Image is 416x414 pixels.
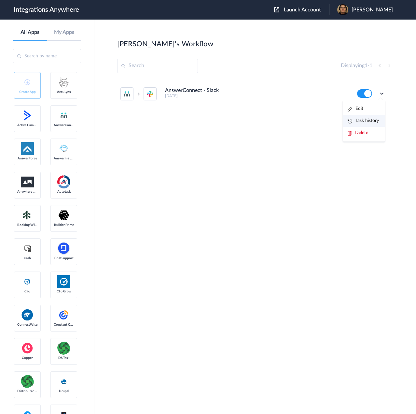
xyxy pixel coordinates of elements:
[17,323,37,327] span: ConnectWise
[17,289,37,293] span: Clio
[57,308,70,321] img: constant-contact.svg
[17,156,37,160] span: AnswerForce
[165,94,348,98] h5: [DATE]
[17,389,37,393] span: Distributed Source
[21,308,34,321] img: connectwise.png
[54,356,74,360] span: DS Task
[348,106,363,111] a: Edit
[47,29,81,36] a: My Apps
[13,29,47,36] a: All Apps
[57,175,70,188] img: autotask.png
[57,76,70,89] img: acculynx-logo.svg
[17,223,37,227] span: Booking Widget
[60,111,68,119] img: answerconnect-logo.svg
[17,256,37,260] span: Cash
[57,209,70,222] img: builder-prime-logo.svg
[54,256,74,260] span: ChatSupport
[348,118,379,123] a: Task history
[54,223,74,227] span: Builder Prime
[54,389,74,393] span: Drupal
[21,177,34,187] img: aww.png
[54,90,74,94] span: AccuLynx
[13,49,81,63] input: Search by name
[21,375,34,388] img: distributedSource.png
[23,278,31,286] img: clio-logo.svg
[352,7,393,13] span: [PERSON_NAME]
[54,190,74,194] span: Autotask
[57,275,70,288] img: Clio.jpg
[54,289,74,293] span: Clio Grow
[21,342,34,355] img: copper-logo.svg
[165,87,219,94] h4: AnswerConnect - Slack
[17,190,37,194] span: Anywhere Works
[17,90,37,94] span: Create App
[60,377,68,385] img: drupal-logo.svg
[355,130,368,135] span: Delete
[21,142,34,155] img: af-app-logo.svg
[14,6,79,14] h1: Integrations Anywhere
[21,209,34,221] img: Setmore_Logo.svg
[365,63,367,68] span: 1
[117,59,198,73] input: Search
[54,323,74,327] span: Constant Contact
[57,342,70,355] img: distributedSource.png
[369,63,372,68] span: 1
[17,123,37,127] span: Active Campaign
[57,142,70,155] img: Answering_service.png
[341,63,372,69] h4: Displaying -
[337,4,348,15] img: zack.jpg
[54,156,74,160] span: Answering Service
[274,7,279,12] img: launch-acct-icon.svg
[23,244,32,252] img: cash-logo.svg
[24,79,30,85] img: add-icon.svg
[17,356,37,360] span: Copper
[274,7,329,13] button: Launch Account
[284,7,321,12] span: Launch Account
[117,40,213,48] h2: [PERSON_NAME]'s Workflow
[54,123,74,127] span: AnswerConnect
[57,242,70,255] img: chatsupport-icon.svg
[21,109,34,122] img: active-campaign-logo.svg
